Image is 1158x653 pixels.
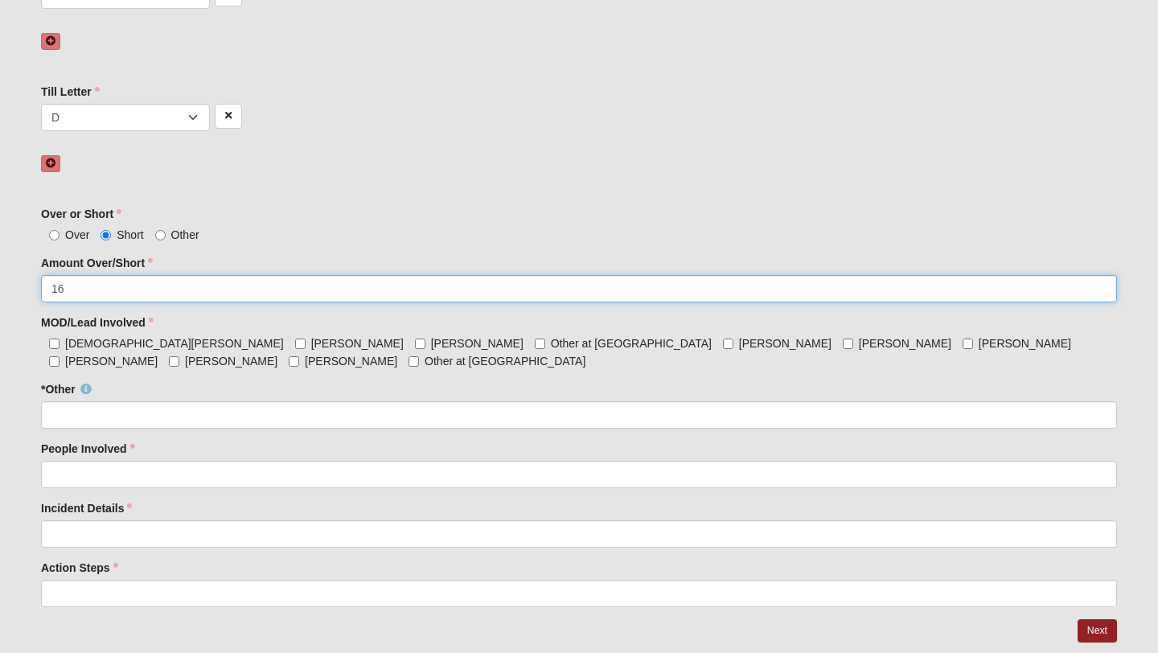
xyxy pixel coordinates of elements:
[185,355,277,368] span: [PERSON_NAME]
[311,337,404,350] span: [PERSON_NAME]
[155,230,166,240] input: Other
[41,255,153,271] label: Amount Over/Short
[49,230,60,240] input: Over
[431,337,524,350] span: [PERSON_NAME]
[739,337,832,350] span: [PERSON_NAME]
[65,355,158,368] span: [PERSON_NAME]
[65,228,89,241] span: Over
[289,356,299,367] input: [PERSON_NAME]
[41,84,100,100] label: Till Letter
[305,355,397,368] span: [PERSON_NAME]
[963,339,973,349] input: [PERSON_NAME]
[41,381,92,397] label: *Other
[409,356,419,367] input: Other at [GEOGRAPHIC_DATA]
[49,356,60,367] input: [PERSON_NAME]
[41,500,132,516] label: Incident Details
[535,339,545,349] input: Other at [GEOGRAPHIC_DATA]
[979,337,1071,350] span: [PERSON_NAME]
[171,228,199,241] span: Other
[843,339,853,349] input: [PERSON_NAME]
[41,441,135,457] label: People Involved
[169,356,179,367] input: [PERSON_NAME]
[551,337,712,350] span: Other at [GEOGRAPHIC_DATA]
[415,339,425,349] input: [PERSON_NAME]
[117,228,143,241] span: Short
[41,560,118,576] label: Action Steps
[1078,619,1117,643] a: Next
[41,206,121,222] label: Over or Short
[723,339,733,349] input: [PERSON_NAME]
[101,230,111,240] input: Short
[859,337,951,350] span: [PERSON_NAME]
[49,339,60,349] input: [DEMOGRAPHIC_DATA][PERSON_NAME]
[41,314,154,331] label: MOD/Lead Involved
[65,337,284,350] span: [DEMOGRAPHIC_DATA][PERSON_NAME]
[425,355,585,368] span: Other at [GEOGRAPHIC_DATA]
[295,339,306,349] input: [PERSON_NAME]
